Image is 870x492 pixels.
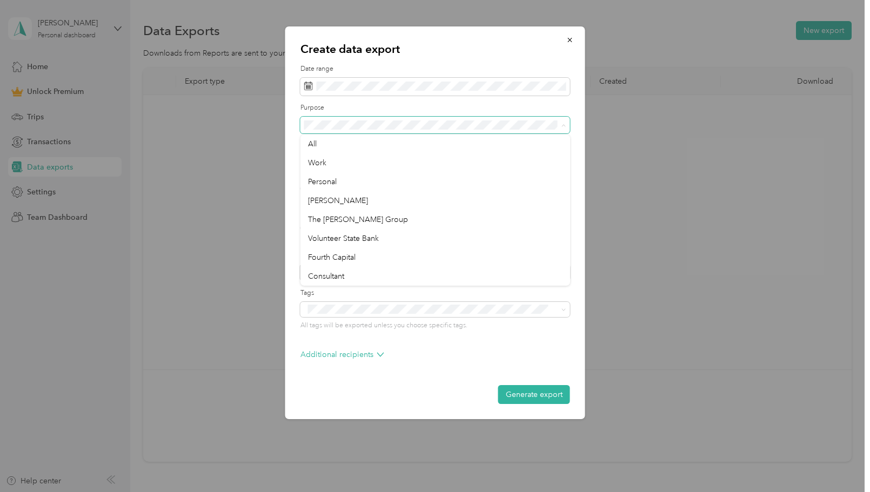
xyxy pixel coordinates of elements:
label: Date range [300,64,570,74]
label: Tags [300,288,570,298]
p: All tags will be exported unless you choose specific tags. [300,321,570,331]
span: [PERSON_NAME] [308,196,368,205]
span: The [PERSON_NAME] Group [308,215,408,224]
span: Volunteer State Bank [308,234,379,243]
span: Fourth Capital [308,253,356,262]
p: Additional recipients [300,349,384,360]
span: Consultant [308,272,344,281]
span: All [308,139,317,149]
button: Generate export [498,385,570,404]
span: Personal [308,177,337,186]
iframe: Everlance-gr Chat Button Frame [809,432,870,492]
span: Work [308,158,326,167]
label: Purpose [300,103,570,113]
p: Create data export [300,42,570,57]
